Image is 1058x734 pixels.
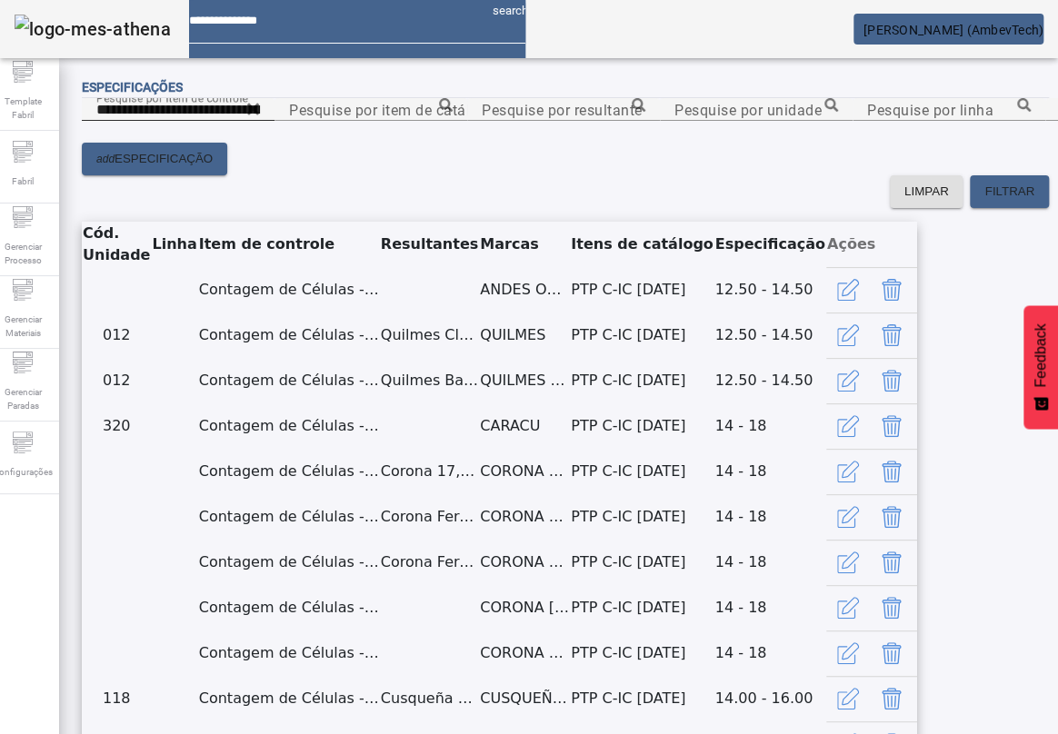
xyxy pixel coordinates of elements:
th: Resultantes [380,222,479,267]
td: Contagem de Células - Dosagem ABER [198,585,380,630]
span: ESPECIFICAÇÃO [115,150,213,168]
td: Quilmes Bajo Cero 18,5 FERMAT [380,358,479,403]
td: Contagem de Células - Dosagem ABER [198,630,380,676]
td: 320 [82,403,151,449]
td: CORONA EXTRA [479,449,570,494]
th: Cód. Unidade [82,222,151,267]
td: CARACU [479,403,570,449]
td: Contagem de Células - Dosagem ABER [198,312,380,358]
td: CORONA [DEMOGRAPHIC_DATA] [479,585,570,630]
button: Delete [870,313,913,357]
td: PTP C-IC [DATE] [570,585,714,630]
mat-label: Pesquise por item de catálogo [289,101,496,118]
td: Quilmes Clasica 18,5 FERMAT [380,312,479,358]
input: Number [289,99,453,121]
span: LIMPAR [904,183,949,201]
td: Contagem de Células - Dosagem ABER [198,449,380,494]
td: 14 - 18 [714,585,826,630]
td: CORONA ZERO [479,630,570,676]
th: Linha [151,222,197,267]
td: PTP C-IC [DATE] [570,676,714,721]
button: addESPECIFICAÇÃO [82,143,227,175]
td: 14 - 18 [714,540,826,585]
button: Delete [870,450,913,493]
td: 14.00 - 16.00 [714,676,826,721]
td: Contagem de Células - Dosagem ABER [198,358,380,403]
span: Fabril [6,169,39,193]
th: Ações [826,222,917,267]
td: ANDES ORIGEN ORO [479,267,570,312]
input: Number [482,99,645,121]
img: logo-mes-athena [15,15,171,44]
input: Number [96,99,260,121]
td: Corona Fermentada [380,494,479,540]
button: Delete [870,586,913,630]
td: PTP C-IC [DATE] [570,449,714,494]
mat-label: Pesquise por item de controle [96,91,248,104]
span: FILTRAR [984,183,1034,201]
mat-label: Pesquise por unidade [674,101,822,118]
td: 14 - 18 [714,449,826,494]
button: Delete [870,677,913,720]
td: 118 [82,676,151,721]
td: 14 - 18 [714,494,826,540]
button: Delete [870,541,913,584]
td: Contagem de Células - Dosagem ABER [198,676,380,721]
button: Delete [870,404,913,448]
td: PTP C-IC [DATE] [570,312,714,358]
th: Especificação [714,222,826,267]
span: [PERSON_NAME] (AmbevTech) [863,23,1043,37]
td: Contagem de Células - Dosagem ABER [198,540,380,585]
th: Itens de catálogo [570,222,714,267]
td: Corona Fermentada R [380,540,479,585]
td: PTP C-IC [DATE] [570,630,714,676]
input: Number [867,99,1031,121]
td: PTP C-IC [DATE] [570,494,714,540]
td: PTP C-IC [DATE] [570,403,714,449]
td: Contagem de Células - Dosagem ABER [198,494,380,540]
td: 12.50 - 14.50 [714,358,826,403]
td: CORONA EXTRA [479,494,570,540]
mat-label: Pesquise por resultante [482,101,643,118]
mat-label: Pesquise por linha [867,101,993,118]
input: Number [674,99,838,121]
td: QUILMES BAJO CERO [479,358,570,403]
th: Item de controle [198,222,380,267]
td: Contagem de Células - Dosagem ABER [198,403,380,449]
span: Feedback [1033,323,1049,387]
td: CUSQUEÑA ROJA [479,676,570,721]
td: Corona 17,5 Fermentada [380,449,479,494]
td: QUILMES [479,312,570,358]
th: Marcas [479,222,570,267]
td: 12.50 - 14.50 [714,267,826,312]
button: FILTRAR [970,175,1049,208]
td: PTP C-IC [DATE] [570,267,714,312]
td: PTP C-IC [DATE] [570,358,714,403]
td: 012 [82,312,151,358]
td: Cusqueña Roja FERMAT [380,676,479,721]
button: Delete [870,359,913,402]
td: 12.50 - 14.50 [714,312,826,358]
span: Especificações [82,80,183,94]
button: LIMPAR [890,175,963,208]
td: 14 - 18 [714,630,826,676]
td: CORONA EXTRA [479,540,570,585]
button: Delete [870,495,913,539]
td: Contagem de Células - Dosagem ABER [198,267,380,312]
button: Delete [870,631,913,675]
td: PTP C-IC [DATE] [570,540,714,585]
button: Delete [870,268,913,312]
button: Feedback - Mostrar pesquisa [1023,305,1058,429]
td: 14 - 18 [714,403,826,449]
td: 012 [82,358,151,403]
